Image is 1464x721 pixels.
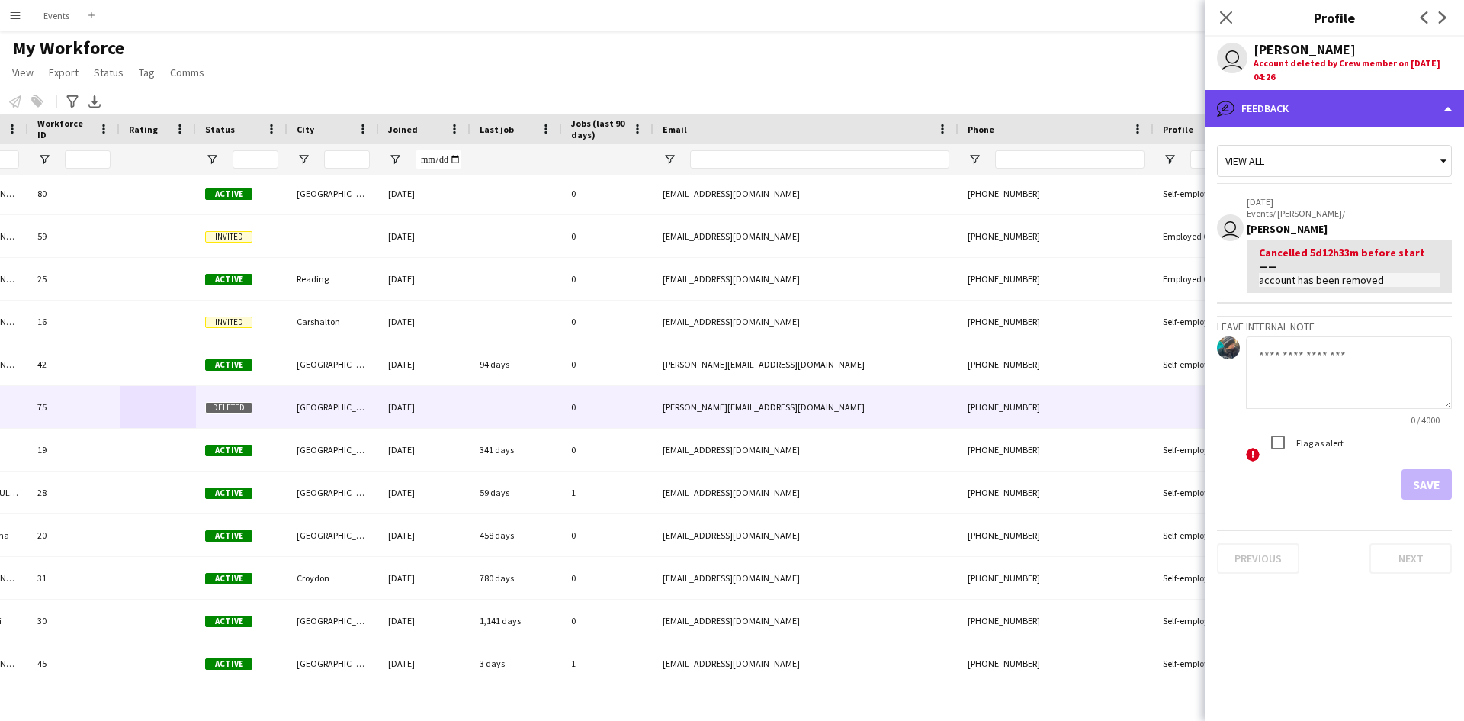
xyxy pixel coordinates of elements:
input: Workforce ID Filter Input [65,150,111,169]
div: 30 [28,600,120,642]
div: 45 [28,642,120,684]
div: [EMAIL_ADDRESS][DOMAIN_NAME] [653,557,958,599]
span: Active [205,445,252,456]
div: [PHONE_NUMBER] [958,642,1154,684]
div: Self-employed Crew [1154,642,1251,684]
div: Croydon [287,557,379,599]
div: 0 [562,429,653,471]
div: [PHONE_NUMBER] [958,301,1154,343]
button: Open Filter Menu [1163,153,1177,166]
div: 31 [28,557,120,599]
span: Active [205,188,252,200]
div: [PHONE_NUMBER] [958,386,1154,428]
div: 19 [28,429,120,471]
div: 458 days [470,514,562,556]
span: Active [205,274,252,285]
div: 16 [28,301,120,343]
div: [EMAIL_ADDRESS][DOMAIN_NAME] [653,642,958,684]
span: Active [205,359,252,371]
a: Export [43,63,85,82]
span: Joined [388,124,418,135]
div: [PHONE_NUMBER] [958,343,1154,385]
h3: Leave internal note [1217,320,1452,333]
div: [PHONE_NUMBER] [958,514,1154,556]
span: Status [205,124,235,135]
span: Active [205,573,252,584]
div: [GEOGRAPHIC_DATA] [287,472,379,513]
button: Events [31,1,82,31]
div: 28 [28,472,120,513]
div: [PERSON_NAME][EMAIL_ADDRESS][DOMAIN_NAME] [653,343,958,385]
div: 1,141 days [470,600,562,642]
div: Self-employed Crew [1154,514,1251,556]
p: Events/ [PERSON_NAME]/ [1247,208,1452,219]
div: [EMAIL_ADDRESS][DOMAIN_NAME] [653,172,958,214]
div: [PHONE_NUMBER] [958,472,1154,513]
input: Email Filter Input [690,150,949,169]
div: [EMAIL_ADDRESS][DOMAIN_NAME] [653,215,958,257]
div: 0 [562,172,653,214]
div: [DATE] [379,258,470,300]
div: [EMAIL_ADDRESS][DOMAIN_NAME] [653,258,958,300]
div: Self-employed Crew [1154,301,1251,343]
div: [PHONE_NUMBER] [958,429,1154,471]
div: [PERSON_NAME] [1247,222,1452,236]
div: [DATE] [379,215,470,257]
div: Cancelled 5d12h33m before start [1259,246,1440,273]
button: Open Filter Menu [205,153,219,166]
app-action-btn: Export XLSX [85,92,104,111]
div: [DATE] [379,600,470,642]
span: Status [94,66,124,79]
div: 94 days [470,343,562,385]
div: [GEOGRAPHIC_DATA] [287,600,379,642]
div: 1 [562,642,653,684]
div: 59 days [470,472,562,513]
span: Active [205,488,252,499]
div: [PERSON_NAME] [1254,43,1356,56]
span: Active [205,658,252,670]
div: 0 [562,301,653,343]
div: 42 [28,343,120,385]
span: Invited [205,317,252,328]
div: [PHONE_NUMBER] [958,557,1154,599]
div: 0 [562,600,653,642]
div: [PERSON_NAME][EMAIL_ADDRESS][DOMAIN_NAME] [653,386,958,428]
div: 0 [562,258,653,300]
button: Open Filter Menu [37,153,51,166]
div: [GEOGRAPHIC_DATA] [287,642,379,684]
a: Tag [133,63,161,82]
span: My Workforce [12,37,124,60]
input: City Filter Input [324,150,370,169]
div: Self-employed Crew [1154,429,1251,471]
div: [DATE] [379,472,470,513]
span: Deleted [205,402,252,414]
div: [DATE] [379,557,470,599]
span: Rating [129,124,158,135]
input: Phone Filter Input [995,150,1145,169]
div: Self-employed Crew [1154,172,1251,214]
div: [GEOGRAPHIC_DATA] [287,343,379,385]
span: Export [49,66,79,79]
div: 0 [562,557,653,599]
span: Active [205,616,252,627]
div: [GEOGRAPHIC_DATA] [287,386,379,428]
button: Open Filter Menu [297,153,310,166]
div: [DATE] [379,514,470,556]
span: Email [663,124,687,135]
div: 20 [28,514,120,556]
span: View all [1225,154,1264,168]
app-action-btn: Advanced filters [63,92,82,111]
div: Carshalton [287,301,379,343]
div: [DATE] [379,642,470,684]
div: 59 [28,215,120,257]
div: 780 days [470,557,562,599]
div: [EMAIL_ADDRESS][DOMAIN_NAME] [653,600,958,642]
div: Feedback [1205,90,1464,127]
button: Open Filter Menu [388,153,402,166]
span: Tag [139,66,155,79]
div: 25 [28,258,120,300]
span: Invited [205,231,252,243]
div: [PHONE_NUMBER] [958,258,1154,300]
div: [DATE] [379,343,470,385]
span: City [297,124,314,135]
